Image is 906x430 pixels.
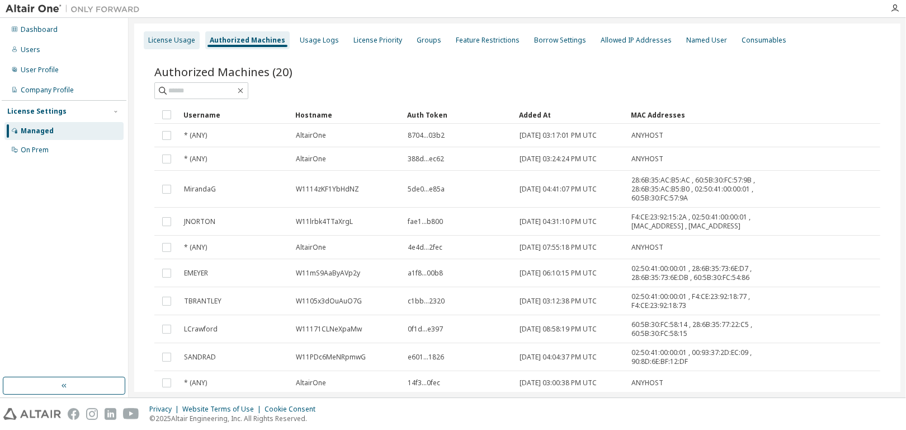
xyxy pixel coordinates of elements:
[149,405,182,414] div: Privacy
[407,106,510,124] div: Auth Token
[520,185,597,194] span: [DATE] 04:41:07 PM UTC
[601,36,672,45] div: Allowed IP Addresses
[296,297,362,306] span: W1105x3dOuAuO7G
[631,131,663,140] span: ANYHOST
[408,269,443,278] span: a1f8...00b8
[631,106,758,124] div: MAC Addresses
[520,217,597,226] span: [DATE] 04:31:10 PM UTC
[21,127,54,135] div: Managed
[520,131,597,140] span: [DATE] 03:17:01 PM UTC
[184,297,221,306] span: TBRANTLEY
[123,408,139,420] img: youtube.svg
[417,36,441,45] div: Groups
[631,243,663,252] span: ANYHOST
[184,325,218,334] span: LCrawford
[21,146,49,155] div: On Prem
[296,185,359,194] span: W1114zKF1YbHdNZ
[408,217,443,226] span: fae1...b800
[520,353,597,362] span: [DATE] 04:04:37 PM UTC
[210,36,285,45] div: Authorized Machines
[520,297,597,306] span: [DATE] 03:12:38 PM UTC
[68,408,79,420] img: facebook.svg
[184,131,207,140] span: * (ANY)
[520,243,597,252] span: [DATE] 07:55:18 PM UTC
[6,3,145,15] img: Altair One
[21,86,74,95] div: Company Profile
[631,264,757,282] span: 02:50:41:00:00:01 , 28:6B:35:73:6E:D7 , 28:6B:35:73:6E:DB , 60:5B:30:FC:54:86
[534,36,586,45] div: Borrow Settings
[519,106,622,124] div: Added At
[686,36,727,45] div: Named User
[154,64,292,80] span: Authorized Machines (20)
[184,155,207,163] span: * (ANY)
[631,348,757,366] span: 02:50:41:00:00:01 , 00:93:37:2D:EC:09 , 90:8D:6E:BF:12:DF
[184,243,207,252] span: * (ANY)
[631,320,757,338] span: 60:5B:30:FC:58:14 , 28:6B:35:77:22:C5 , 60:5B:30:FC:58:15
[631,155,663,163] span: ANYHOST
[296,131,326,140] span: AltairOne
[21,66,59,74] div: User Profile
[408,378,440,387] span: 14f3...0fec
[353,36,402,45] div: License Priority
[296,378,326,387] span: AltairOne
[408,325,443,334] span: 0f1d...e397
[520,269,597,278] span: [DATE] 06:10:15 PM UTC
[408,243,442,252] span: 4e4d...2fec
[631,292,757,310] span: 02:50:41:00:00:01 , F4:CE:23:92:18:77 , F4:CE:23:92:18:73
[300,36,339,45] div: Usage Logs
[456,36,520,45] div: Feature Restrictions
[149,414,322,423] p: © 2025 Altair Engineering, Inc. All Rights Reserved.
[408,185,445,194] span: 5de0...e85a
[21,25,58,34] div: Dashboard
[296,155,326,163] span: AltairOne
[408,353,444,362] span: e601...1826
[182,405,265,414] div: Website Terms of Use
[742,36,786,45] div: Consumables
[631,378,663,387] span: ANYHOST
[296,217,353,226] span: W11lrbk4TTaXrgL
[105,408,116,420] img: linkedin.svg
[7,107,67,116] div: License Settings
[408,131,445,140] span: 8704...03b2
[295,106,398,124] div: Hostname
[296,269,360,278] span: W11mS9AaByAVp2y
[86,408,98,420] img: instagram.svg
[631,176,757,203] span: 28:6B:35:AC:B5:AC , 60:5B:30:FC:57:9B , 28:6B:35:AC:B5:B0 , 02:50:41:00:00:01 , 60:5B:30:FC:57:9A
[296,353,366,362] span: W11PDc6MeNRpmwG
[520,325,597,334] span: [DATE] 08:58:19 PM UTC
[184,269,208,278] span: EMEYER
[408,155,444,163] span: 388d...ec62
[520,378,597,387] span: [DATE] 03:00:38 PM UTC
[265,405,322,414] div: Cookie Consent
[184,378,207,387] span: * (ANY)
[21,45,40,54] div: Users
[184,217,215,226] span: JNORTON
[3,408,61,420] img: altair_logo.svg
[296,243,326,252] span: AltairOne
[148,36,195,45] div: License Usage
[184,185,216,194] span: MirandaG
[520,155,597,163] span: [DATE] 03:24:24 PM UTC
[408,297,445,306] span: c1bb...2320
[183,106,286,124] div: Username
[631,213,757,231] span: F4:CE:23:92:15:2A , 02:50:41:00:00:01 , [MAC_ADDRESS] , [MAC_ADDRESS]
[184,353,216,362] span: SANDRAD
[296,325,362,334] span: W11171CLNeXpaMw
